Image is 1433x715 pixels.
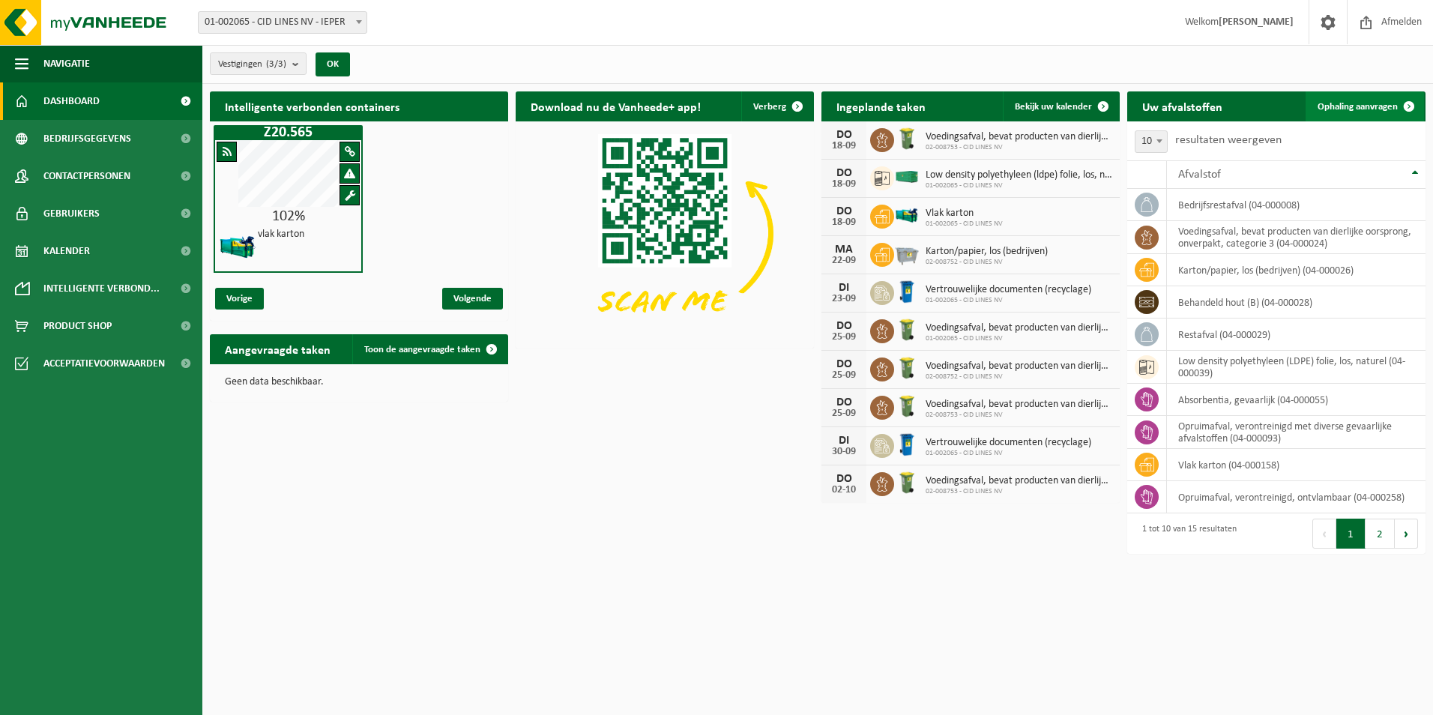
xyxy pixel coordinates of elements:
span: 01-002065 - CID LINES NV - IEPER [199,12,366,33]
div: MA [829,244,859,256]
img: WB-0140-HPE-GN-50 [894,470,920,495]
td: voedingsafval, bevat producten van dierlijke oorsprong, onverpakt, categorie 3 (04-000024) [1167,221,1426,254]
h2: Aangevraagde taken [210,334,346,363]
span: Contactpersonen [43,157,130,195]
div: 02-10 [829,485,859,495]
td: vlak karton (04-000158) [1167,449,1426,481]
span: 02-008752 - CID LINES NV [926,372,1112,381]
span: Voedingsafval, bevat producten van dierlijke oorsprong, onverpakt, categorie 3 [926,131,1112,143]
button: Previous [1312,519,1336,549]
span: Toon de aangevraagde taken [364,345,480,355]
div: DO [829,473,859,485]
a: Bekijk uw kalender [1003,91,1118,121]
td: absorbentia, gevaarlijk (04-000055) [1167,384,1426,416]
button: OK [316,52,350,76]
div: 1 tot 10 van 15 resultaten [1135,517,1237,550]
img: WB-0240-HPE-BE-09 [894,279,920,304]
img: HK-XZ-20-GN-12 [219,228,256,265]
h2: Uw afvalstoffen [1127,91,1237,121]
div: 18-09 [829,217,859,228]
span: Vorige [215,288,264,310]
td: low density polyethyleen (LDPE) folie, los, naturel (04-000039) [1167,351,1426,384]
div: 25-09 [829,408,859,419]
h2: Download nu de Vanheede+ app! [516,91,716,121]
img: WB-0240-HPE-BE-09 [894,432,920,457]
div: 25-09 [829,370,859,381]
span: Verberg [753,102,786,112]
span: 01-002065 - CID LINES NV [926,334,1112,343]
span: Bekijk uw kalender [1015,102,1092,112]
div: 22-09 [829,256,859,266]
img: WB-0140-HPE-GN-50 [894,355,920,381]
td: restafval (04-000029) [1167,319,1426,351]
img: Download de VHEPlus App [516,121,814,346]
div: DO [829,396,859,408]
div: DO [829,129,859,141]
span: Gebruikers [43,195,100,232]
span: Intelligente verbond... [43,270,160,307]
span: Kalender [43,232,90,270]
span: 02-008753 - CID LINES NV [926,487,1112,496]
span: 10 [1135,130,1168,153]
span: Bedrijfsgegevens [43,120,131,157]
span: Vertrouwelijke documenten (recyclage) [926,284,1091,296]
div: DO [829,320,859,332]
span: 02-008752 - CID LINES NV [926,258,1048,267]
button: Verberg [741,91,812,121]
span: 10 [1135,131,1167,152]
span: Dashboard [43,82,100,120]
div: 18-09 [829,179,859,190]
strong: [PERSON_NAME] [1219,16,1294,28]
h2: Ingeplande taken [821,91,941,121]
h2: Intelligente verbonden containers [210,91,508,121]
img: WB-2500-GAL-GY-01 [894,241,920,266]
count: (3/3) [266,59,286,69]
label: resultaten weergeven [1175,134,1282,146]
span: 01-002065 - CID LINES NV [926,296,1091,305]
p: Geen data beschikbaar. [225,377,493,387]
h4: vlak karton [258,229,304,240]
a: Toon de aangevraagde taken [352,334,507,364]
img: HK-XC-40-GN-00 [894,170,920,184]
span: 02-008753 - CID LINES NV [926,411,1112,420]
h1: Z20.565 [217,125,359,140]
span: Vlak karton [926,208,1003,220]
span: Voedingsafval, bevat producten van dierlijke oorsprong, onverpakt, categorie 3 [926,360,1112,372]
span: Afvalstof [1178,169,1221,181]
span: 01-002065 - CID LINES NV [926,181,1112,190]
img: WB-0140-HPE-GN-50 [894,317,920,343]
span: Acceptatievoorwaarden [43,345,165,382]
span: Karton/papier, los (bedrijven) [926,246,1048,258]
span: Product Shop [43,307,112,345]
td: bedrijfsrestafval (04-000008) [1167,189,1426,221]
img: WB-0140-HPE-GN-50 [894,126,920,151]
td: opruimafval, verontreinigd, ontvlambaar (04-000258) [1167,481,1426,513]
button: Next [1395,519,1418,549]
div: 25-09 [829,332,859,343]
span: 01-002065 - CID LINES NV [926,220,1003,229]
a: Ophaling aanvragen [1306,91,1424,121]
span: Volgende [442,288,503,310]
div: DO [829,205,859,217]
img: WB-0140-HPE-GN-50 [894,393,920,419]
div: DO [829,358,859,370]
div: 18-09 [829,141,859,151]
span: 02-008753 - CID LINES NV [926,143,1112,152]
span: Vestigingen [218,53,286,76]
td: opruimafval, verontreinigd met diverse gevaarlijke afvalstoffen (04-000093) [1167,416,1426,449]
div: DO [829,167,859,179]
td: behandeld hout (B) (04-000028) [1167,286,1426,319]
span: Voedingsafval, bevat producten van dierlijke oorsprong, onverpakt, categorie 3 [926,322,1112,334]
span: Low density polyethyleen (ldpe) folie, los, naturel [926,169,1112,181]
span: Voedingsafval, bevat producten van dierlijke oorsprong, onverpakt, categorie 3 [926,475,1112,487]
span: Voedingsafval, bevat producten van dierlijke oorsprong, onverpakt, categorie 3 [926,399,1112,411]
div: 102% [215,209,361,224]
div: DI [829,282,859,294]
button: Vestigingen(3/3) [210,52,307,75]
span: 01-002065 - CID LINES NV [926,449,1091,458]
button: 1 [1336,519,1366,549]
img: HK-XZ-20-GN-12 [894,202,920,228]
button: 2 [1366,519,1395,549]
span: Vertrouwelijke documenten (recyclage) [926,437,1091,449]
span: Navigatie [43,45,90,82]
